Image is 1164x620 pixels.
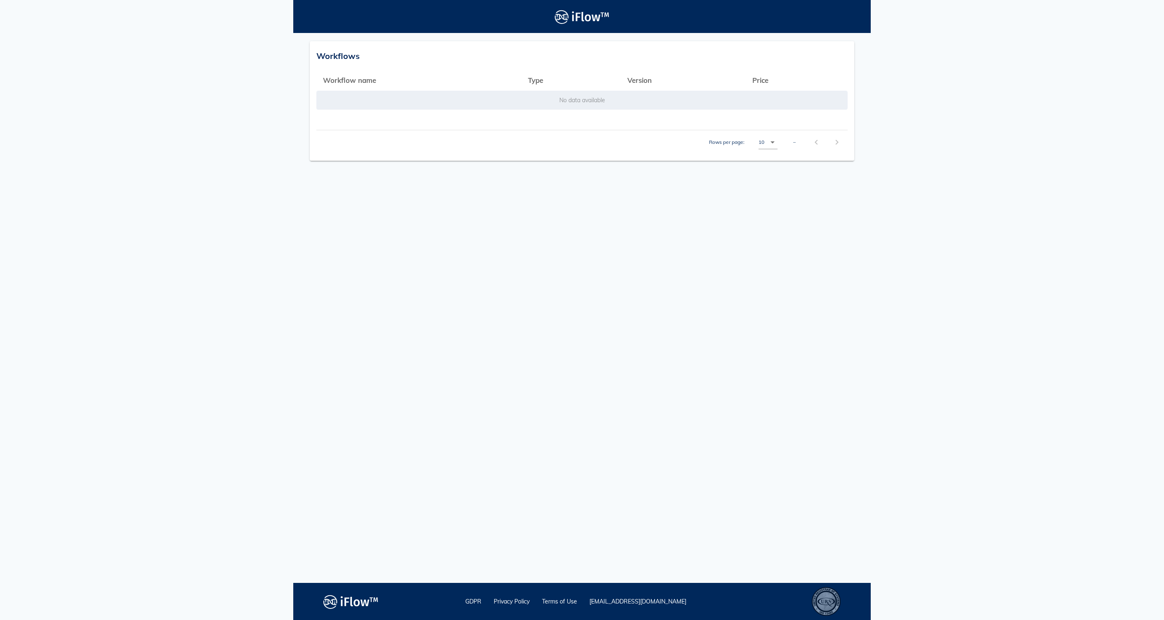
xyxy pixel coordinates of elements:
[542,598,577,605] a: Terms of Use
[316,70,521,90] th: Workflow name: Not sorted. Activate to sort ascending.
[293,7,871,26] a: Logo
[621,70,746,90] th: Version: Not sorted. Activate to sort ascending.
[759,139,764,146] div: 10
[709,130,778,154] div: Rows per page:
[752,76,768,85] span: Price
[759,136,778,149] div: 10Rows per page:
[316,90,848,110] td: No data available
[465,598,481,605] a: GDPR
[521,70,621,90] th: Type: Not sorted. Activate to sort ascending.
[316,51,360,61] span: Workflows
[627,76,652,85] span: Version
[746,70,848,90] th: Price: Not sorted. Activate to sort ascending.
[768,137,778,147] i: arrow_drop_down
[528,76,543,85] span: Type
[589,598,686,605] a: [EMAIL_ADDRESS][DOMAIN_NAME]
[323,76,376,85] span: Workflow name
[323,592,378,611] img: logo
[793,139,796,146] div: –
[494,598,530,605] a: Privacy Policy
[812,587,841,616] div: ISO 13485 – Quality Management System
